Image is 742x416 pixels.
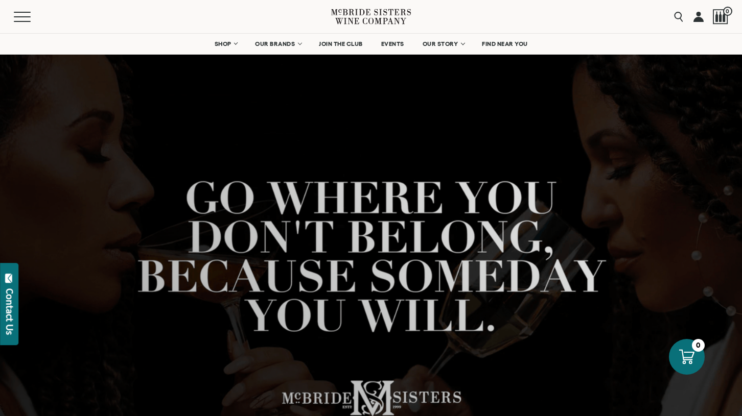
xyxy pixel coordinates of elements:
[312,34,369,54] a: JOIN THE CLUB
[248,34,307,54] a: OUR BRANDS
[207,34,243,54] a: SHOP
[723,7,732,16] span: 0
[14,12,51,22] button: Mobile Menu Trigger
[214,40,231,47] span: SHOP
[381,40,404,47] span: EVENTS
[423,40,458,47] span: OUR STORY
[255,40,295,47] span: OUR BRANDS
[475,34,535,54] a: FIND NEAR YOU
[692,339,705,352] div: 0
[319,40,363,47] span: JOIN THE CLUB
[482,40,528,47] span: FIND NEAR YOU
[416,34,471,54] a: OUR STORY
[5,288,15,335] div: Contact Us
[375,34,411,54] a: EVENTS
